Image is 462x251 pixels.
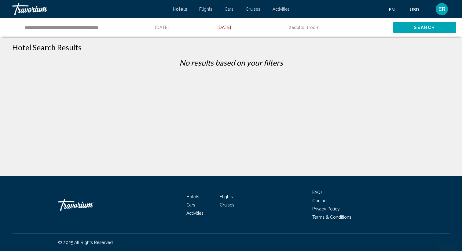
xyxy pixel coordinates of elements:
[199,7,212,12] a: Flights
[312,215,351,220] a: Terms & Conditions
[309,25,320,30] span: Room
[389,7,395,12] span: en
[9,58,453,67] p: No results based on your filters
[410,7,419,12] span: USD
[58,196,119,214] a: Travorium
[12,43,82,52] h1: Hotel Search Results
[186,194,199,199] a: Hotels
[173,7,187,12] a: Hotels
[58,240,114,245] span: © 2025 All Rights Reserved.
[225,7,233,12] a: Cars
[410,5,425,14] button: Change currency
[312,190,323,195] a: FAQs
[438,6,446,12] span: ER
[186,203,195,207] a: Cars
[438,227,457,246] iframe: Button to launch messaging window
[312,198,328,203] a: Contact
[291,25,304,30] span: Adults
[246,7,260,12] a: Cruises
[12,3,167,15] a: Travorium
[268,18,393,37] button: Travelers: 2 adults, 0 children
[312,206,340,211] a: Privacy Policy
[414,25,435,30] span: Search
[289,23,304,32] span: 2
[220,194,233,199] a: Flights
[393,22,456,33] button: Search
[304,23,320,32] span: , 1
[273,7,290,12] a: Activities
[389,5,401,14] button: Change language
[137,18,268,37] button: Check-in date: Sep 15, 2025 Check-out date: Sep 19, 2025
[220,203,234,207] a: Cruises
[186,211,204,216] a: Activities
[434,3,450,16] button: User Menu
